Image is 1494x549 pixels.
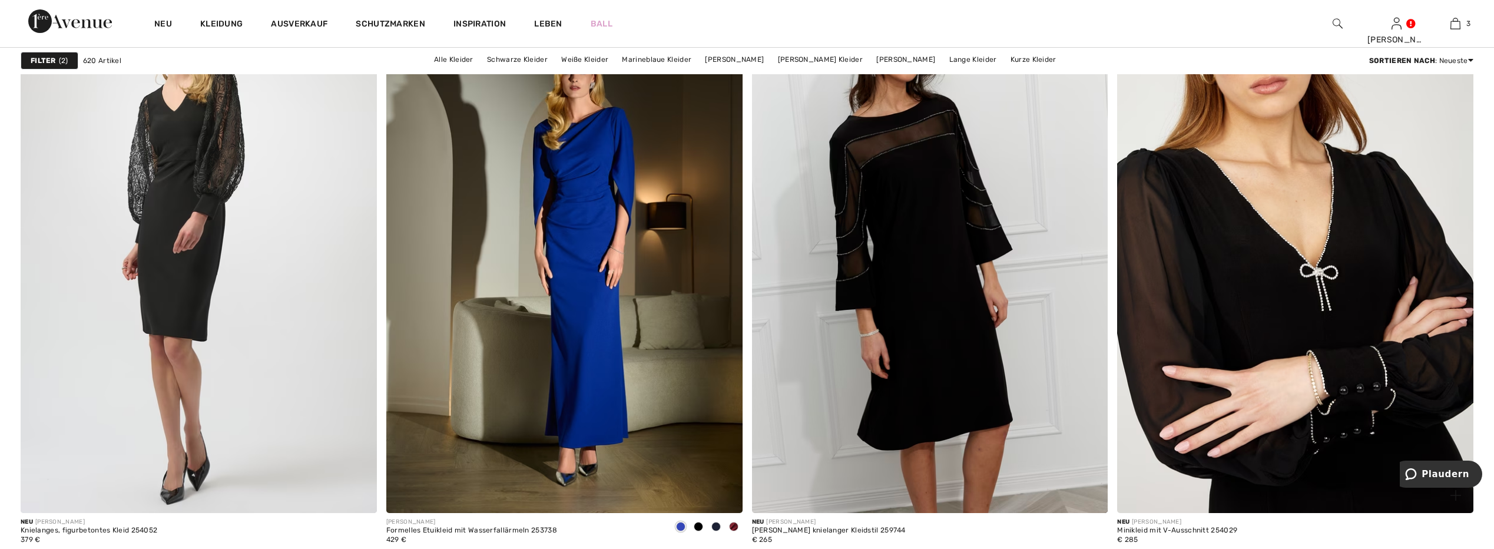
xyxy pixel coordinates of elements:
span: Neu [21,518,33,525]
span: 429 € [386,535,407,544]
span: Inspiration [453,19,506,31]
span: 2 [59,55,68,66]
font: : Neueste [1369,57,1468,65]
span: 379 € [21,535,41,544]
div: [PERSON_NAME] [1367,34,1425,46]
strong: Sortieren nach [1369,57,1435,65]
strong: Filter [31,55,56,66]
a: 3 [1426,16,1484,31]
a: Sign In [1392,18,1402,29]
a: Kleidung [200,19,243,31]
img: plus_v2.svg [1450,490,1461,501]
iframe: Opens a widget where you can chat to one of our agents [1400,461,1482,490]
img: Meine Infos [1392,16,1402,31]
div: [PERSON_NAME] [752,518,906,527]
a: Kurze Kleider [1005,52,1062,67]
a: Ball [591,18,612,30]
span: 3 [1466,18,1470,29]
div: [PERSON_NAME] [1117,518,1237,527]
a: Alle Kleider [428,52,479,67]
a: [PERSON_NAME] Kleider [772,52,869,67]
span: € 265 [752,535,773,544]
a: Schutzmarken [356,19,425,31]
div: Formelles Etuikleid mit Wasserfallärmeln 253738 [386,527,557,535]
a: Ausverkauf [271,19,327,31]
img: Durchsuchen Sie die Website [1333,16,1343,31]
a: [PERSON_NAME] [870,52,941,67]
img: Meine Tasche [1450,16,1460,31]
div: Midnight Blue [707,518,725,537]
div: Knielanges, figurbetontes Kleid 254052 [21,527,157,535]
a: Marineblaue Kleider [616,52,697,67]
div: Merlot [725,518,743,537]
span: 620 Artikel [83,55,121,66]
div: [PERSON_NAME] [21,518,157,527]
span: Neu [1117,518,1129,525]
a: Weiße Kleider [555,52,614,67]
div: [PERSON_NAME] [386,518,557,527]
a: Lange Kleider [943,52,1003,67]
div: Royal Sapphire 163 [672,518,690,537]
img: Avenida 1ère [28,9,112,33]
a: Neu [154,19,172,31]
a: Leben [534,18,562,30]
div: Black [690,518,707,537]
a: Schwarze Kleider [481,52,554,67]
div: [PERSON_NAME] knielanger Kleidstil 259744 [752,527,906,535]
span: € 285 [1117,535,1138,544]
a: [PERSON_NAME] [699,52,770,67]
span: Neu [752,518,764,525]
div: Minikleid mit V-Ausschnitt 254029 [1117,527,1237,535]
